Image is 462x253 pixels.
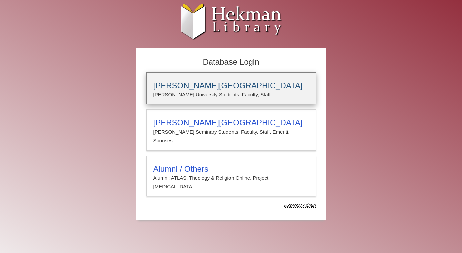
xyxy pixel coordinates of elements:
a: [PERSON_NAME][GEOGRAPHIC_DATA][PERSON_NAME] Seminary Students, Faculty, Staff, Emeriti, Spouses [146,109,316,151]
h3: Alumni / Others [153,164,309,174]
h3: [PERSON_NAME][GEOGRAPHIC_DATA] [153,81,309,90]
summary: Alumni / OthersAlumni: ATLAS, Theology & Religion Online, Project [MEDICAL_DATA] [153,164,309,191]
p: Alumni: ATLAS, Theology & Religion Online, Project [MEDICAL_DATA] [153,174,309,191]
h3: [PERSON_NAME][GEOGRAPHIC_DATA] [153,118,309,128]
p: [PERSON_NAME] University Students, Faculty, Staff [153,90,309,99]
p: [PERSON_NAME] Seminary Students, Faculty, Staff, Emeriti, Spouses [153,128,309,145]
h2: Database Login [143,55,319,69]
dfn: Use Alumni login [284,203,316,208]
a: [PERSON_NAME][GEOGRAPHIC_DATA][PERSON_NAME] University Students, Faculty, Staff [146,72,316,104]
